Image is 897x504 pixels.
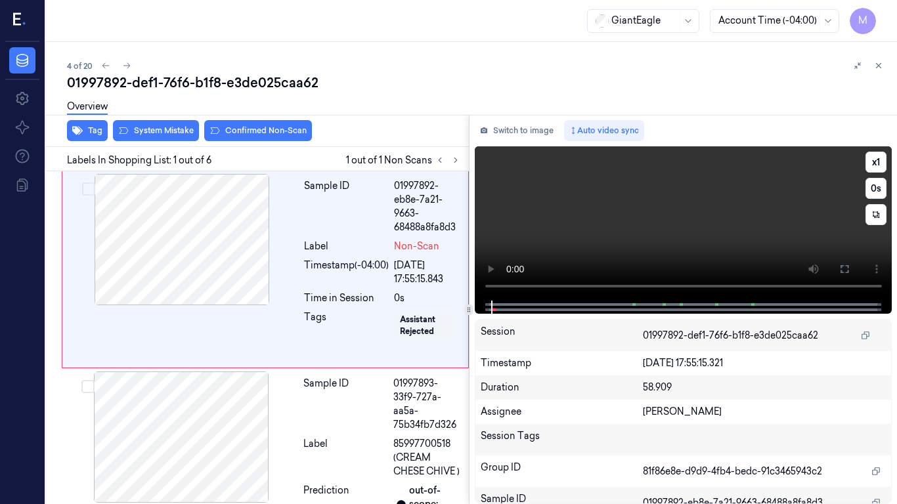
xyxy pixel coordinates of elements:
button: Auto video sync [564,120,644,141]
div: 58.909 [643,381,886,394]
span: Labels In Shopping List: 1 out of 6 [67,154,211,167]
div: Time in Session [304,291,389,305]
button: Select row [82,182,95,196]
button: Switch to image [475,120,559,141]
a: Overview [67,100,108,115]
div: Timestamp (-04:00) [304,259,389,286]
button: Tag [67,120,108,141]
div: 01997892-eb8e-7a21-9663-68488a8fa8d3 [394,179,460,234]
div: Group ID [481,461,643,482]
div: [PERSON_NAME] [643,405,886,419]
button: x1 [865,152,886,173]
button: System Mistake [113,120,199,141]
div: Assistant Rejected [400,314,450,337]
div: Duration [481,381,643,394]
div: Assignee [481,405,643,419]
div: Session Tags [481,429,643,450]
div: [DATE] 17:55:15.321 [643,356,886,370]
button: Confirmed Non-Scan [204,120,312,141]
span: 1 out of 1 Non Scans [346,152,464,168]
div: Sample ID [303,377,388,432]
button: Select row [81,380,95,393]
div: Session [481,325,643,346]
button: 0s [865,178,886,199]
button: M [850,8,876,34]
span: Non-Scan [394,240,439,253]
div: 01997892-def1-76f6-b1f8-e3de025caa62 [67,73,886,92]
div: Label [303,437,388,478]
div: Label [304,240,389,253]
span: 4 of 20 [67,60,93,72]
div: [DATE] 17:55:15.843 [394,259,460,286]
span: 81f86e8e-d9d9-4fb4-bedc-91c3465943c2 [643,465,822,478]
div: Timestamp [481,356,643,370]
div: Tags [304,310,389,360]
div: Sample ID [304,179,389,234]
div: 0s [394,291,460,305]
span: 85997700518 (CREAM CHESE CHIVE ) [393,437,461,478]
span: 01997892-def1-76f6-b1f8-e3de025caa62 [643,329,818,343]
div: 01997893-33f9-727a-aa5a-75b34fb7d326 [393,377,461,432]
